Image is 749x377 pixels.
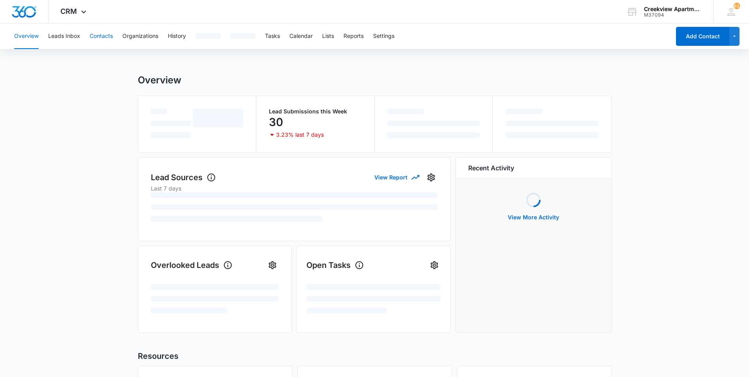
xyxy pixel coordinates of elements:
button: Settings [266,259,279,271]
button: Overview [14,24,39,49]
button: Contacts [90,24,113,49]
div: notifications count [734,3,740,9]
h1: Open Tasks [306,259,364,271]
button: Organizations [122,24,158,49]
button: Calendar [289,24,313,49]
button: History [168,24,186,49]
button: Settings [425,171,437,184]
button: Lists [322,24,334,49]
h1: Overview [138,74,181,86]
h1: Lead Sources [151,172,216,183]
div: account name [644,6,702,12]
div: account id [644,12,702,18]
button: View More Activity [500,208,567,227]
span: CRM [60,7,77,15]
button: Settings [428,259,441,271]
button: Settings [373,24,394,49]
h6: Recent Activity [468,163,514,173]
h2: Resources [138,350,612,362]
p: 30 [269,116,283,128]
button: Leads Inbox [48,24,80,49]
span: 61 [734,3,740,9]
p: 3.23% last 7 days [276,132,324,138]
button: View Report [374,170,419,184]
button: Reports [344,24,364,49]
button: Tasks [265,24,280,49]
p: Last 7 days [151,184,437,192]
p: Lead Submissions this Week [269,109,362,114]
h1: Overlooked Leads [151,259,233,271]
button: Add Contact [676,27,729,46]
